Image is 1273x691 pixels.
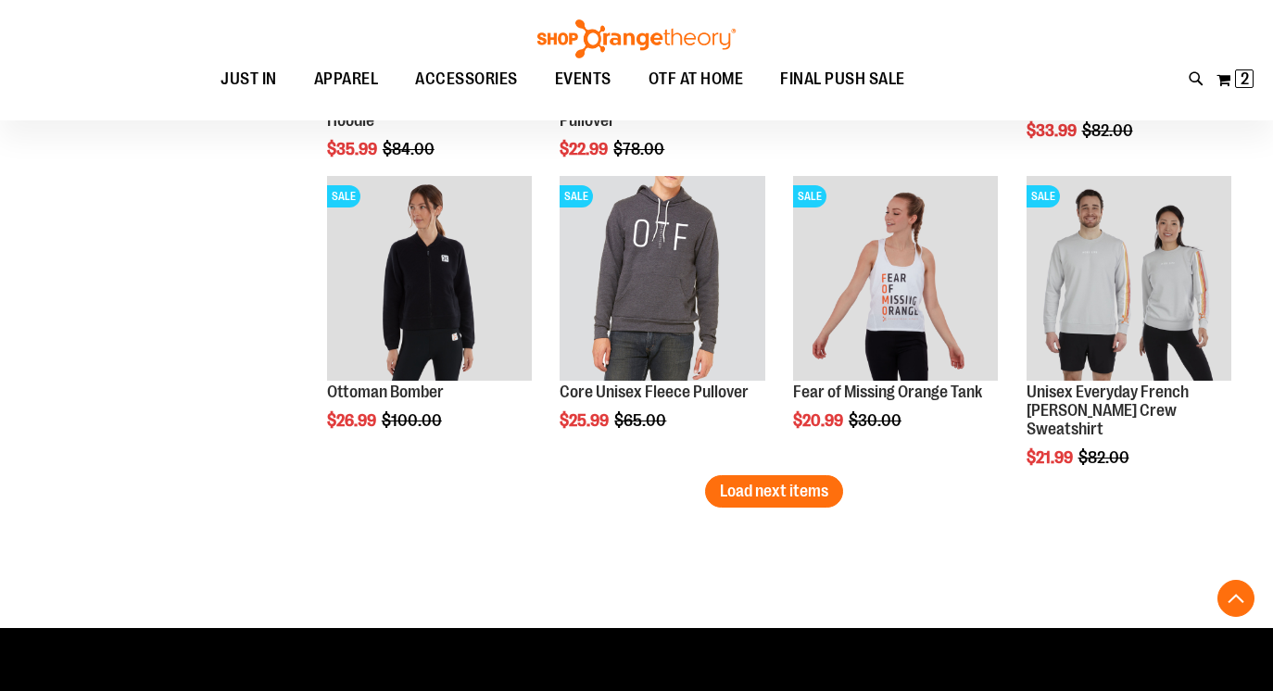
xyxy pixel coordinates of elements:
div: product [784,167,1008,477]
span: $22.99 [560,140,611,158]
a: Product image for Ottoman BomberSALE [327,176,533,384]
a: Product image for Core Unisex Fleece PulloverSALE [560,176,765,384]
span: $26.99 [327,411,379,430]
div: product [1017,167,1241,514]
span: $21.99 [1027,448,1076,467]
span: EVENTS [555,58,611,100]
div: product [318,167,542,477]
span: $82.00 [1078,448,1132,467]
a: OTF AT HOME [630,58,763,101]
span: SALE [327,185,360,207]
a: Product image for Unisex Everyday French Terry Crew SweatshirtSALE [1027,176,1232,384]
a: JUST IN [202,58,296,101]
span: 2 [1241,69,1249,88]
button: Load next items [705,475,843,508]
span: FINAL PUSH SALE [780,58,905,100]
a: APPAREL [296,58,397,101]
a: ACCESSORIES [397,58,536,101]
span: SALE [793,185,826,207]
a: EVENTS [536,58,630,101]
span: JUST IN [221,58,277,100]
img: Product image for Ottoman Bomber [327,176,533,382]
span: $20.99 [793,411,846,430]
span: OTF AT HOME [649,58,744,100]
span: APPAREL [314,58,379,100]
span: SALE [1027,185,1060,207]
span: $65.00 [614,411,669,430]
span: $84.00 [383,140,437,158]
span: $82.00 [1082,121,1136,140]
img: Shop Orangetheory [535,19,738,58]
span: $100.00 [382,411,445,430]
a: Core Unisex Fleece Pullover [560,383,749,401]
a: FINAL PUSH SALE [762,58,924,100]
img: Product image for Unisex Everyday French Terry Crew Sweatshirt [1027,176,1232,382]
img: Product image for Fear of Missing Orange Tank [793,176,999,382]
span: $35.99 [327,140,380,158]
span: Load next items [720,482,828,500]
a: Product image for Fear of Missing Orange TankSALE [793,176,999,384]
span: ACCESSORIES [415,58,518,100]
span: $78.00 [613,140,667,158]
a: Ottoman Bomber [327,383,444,401]
a: Fear of Missing Orange Tank [793,383,982,401]
span: SALE [560,185,593,207]
a: Unisex Everyday French [PERSON_NAME] Crew Sweatshirt [1027,383,1189,438]
span: $33.99 [1027,121,1079,140]
img: Product image for Core Unisex Fleece Pullover [560,176,765,382]
span: $30.00 [849,411,904,430]
span: $25.99 [560,411,611,430]
div: product [550,167,775,477]
button: Back To Top [1217,580,1254,617]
